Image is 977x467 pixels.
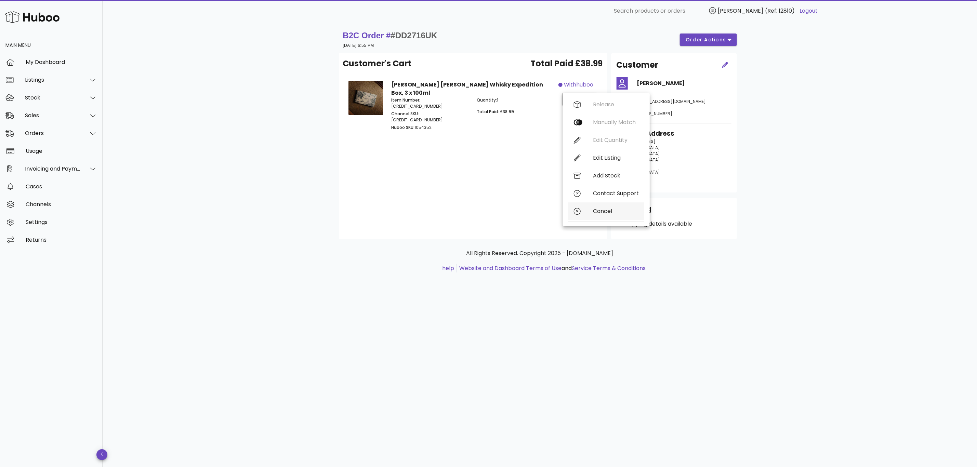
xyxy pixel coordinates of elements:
[562,93,597,105] button: action
[457,264,646,272] li: and
[637,98,706,104] span: [EMAIL_ADDRESS][DOMAIN_NAME]
[391,81,543,97] strong: [PERSON_NAME] [PERSON_NAME] Whisky Expedition Box, 3 x 100ml
[800,7,818,15] a: Logout
[391,97,420,103] span: Item Number:
[25,94,81,101] div: Stock
[617,220,731,228] p: No shipping details available
[26,237,97,243] div: Returns
[25,77,81,83] div: Listings
[685,36,726,43] span: order actions
[25,130,81,136] div: Orders
[25,112,81,119] div: Sales
[26,219,97,225] div: Settings
[593,155,639,161] div: Edit Listing
[564,81,593,89] span: withhuboo
[718,7,763,15] span: [PERSON_NAME]
[348,81,383,115] img: Product Image
[391,31,437,40] span: #DD2716UK
[477,97,497,103] span: Quantity:
[26,59,97,65] div: My Dashboard
[617,129,731,138] h3: Shipping Address
[5,10,60,24] img: Huboo Logo
[593,190,639,197] div: Contact Support
[391,124,469,131] p: 1054352
[26,148,97,154] div: Usage
[765,7,795,15] span: (Ref: 12810)
[572,264,646,272] a: Service Terms & Conditions
[26,183,97,190] div: Cases
[617,203,731,220] div: Shipping
[343,31,437,40] strong: B2C Order #
[531,57,603,70] span: Total Paid £38.99
[343,43,374,48] small: [DATE] 6:55 PM
[477,97,554,103] p: 1
[25,165,81,172] div: Invoicing and Payments
[477,109,514,115] span: Total Paid: £38.99
[442,264,454,272] a: help
[391,111,469,123] p: [CREDIT_CARD_NUMBER]
[459,264,562,272] a: Website and Dashboard Terms of Use
[26,201,97,208] div: Channels
[637,111,673,117] span: [PHONE_NUMBER]
[617,59,659,71] h2: Customer
[391,111,419,117] span: Channel SKU:
[391,124,414,130] span: Huboo SKU:
[680,34,737,46] button: order actions
[343,57,412,70] span: Customer's Cart
[391,97,469,109] p: [CREDIT_CARD_NUMBER]
[344,249,736,257] p: All Rights Reserved. Copyright 2025 - [DOMAIN_NAME]
[593,208,639,214] div: Cancel
[637,79,731,88] h4: [PERSON_NAME]
[593,172,639,179] div: Add Stock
